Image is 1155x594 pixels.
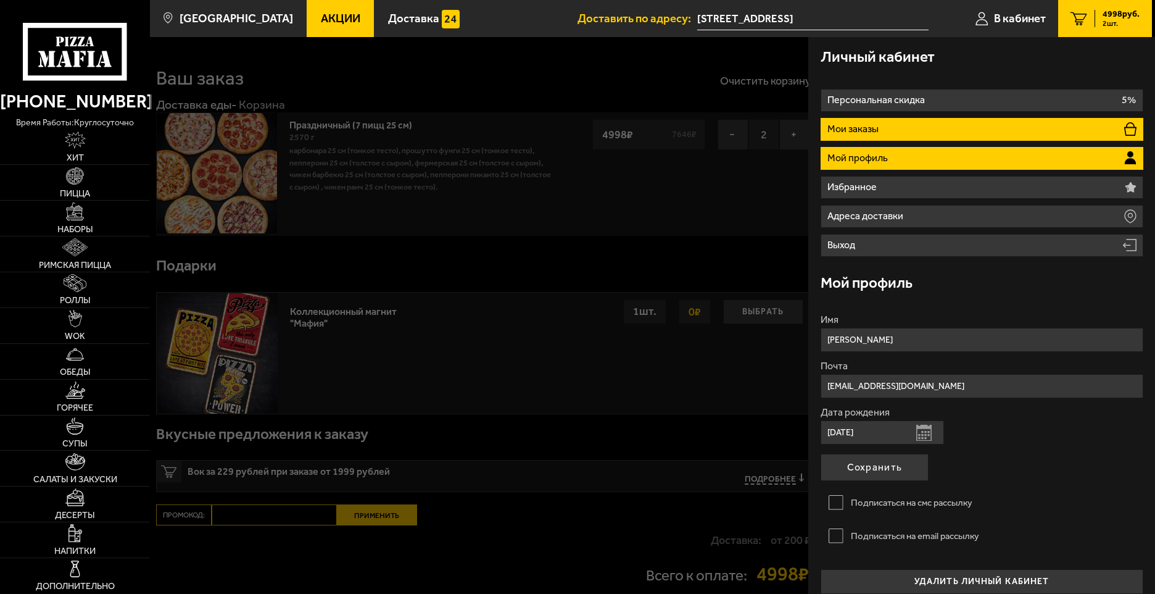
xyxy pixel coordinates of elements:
p: Мои заказы [827,124,882,134]
span: Хит [67,154,84,162]
p: Избранное [827,182,880,192]
span: Обеды [60,368,91,377]
span: Супы [62,440,88,448]
p: Выход [827,240,858,250]
span: Доставить по адресу: [577,13,697,25]
span: Салаты и закуски [33,475,117,484]
span: Роллы [60,296,91,305]
span: Горячее [57,404,93,412]
h3: Личный кабинет [821,49,935,64]
span: [GEOGRAPHIC_DATA] [180,13,293,25]
span: Пицца [60,190,90,198]
label: Почта [821,361,1143,371]
span: Чугунная улица, 36 [697,7,928,30]
p: Адреса доставки [827,211,906,221]
button: Открыть календарь [916,425,932,441]
h3: Мой профиль [821,275,913,290]
span: Доставка [388,13,439,25]
p: Персональная скидка [827,95,928,105]
input: Ваш адрес доставки [697,7,928,30]
p: Мой профиль [827,153,891,163]
span: Римская пицца [39,261,111,270]
input: Ваш e-mail [821,374,1143,398]
span: Десерты [55,511,95,520]
button: удалить личный кабинет [821,569,1143,594]
span: Наборы [57,225,93,234]
label: Подписаться на email рассылку [821,524,1143,548]
label: Имя [821,315,1143,325]
input: Ваша дата рождения [821,420,944,445]
p: 5% [1122,95,1136,105]
span: В кабинет [994,13,1046,25]
input: Ваше имя [821,328,1143,352]
label: Дата рождения [821,408,1143,417]
label: Подписаться на смс рассылку [821,490,1143,514]
span: Акции [321,13,360,25]
span: WOK [65,332,85,341]
button: Сохранить [821,454,929,481]
span: Дополнительно [36,582,115,591]
span: 4998 руб. [1103,10,1140,19]
span: 2 шт. [1103,20,1140,27]
img: 15daf4d41897b9f0e9f617042186c801.svg [442,10,460,28]
span: Напитки [54,547,96,556]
